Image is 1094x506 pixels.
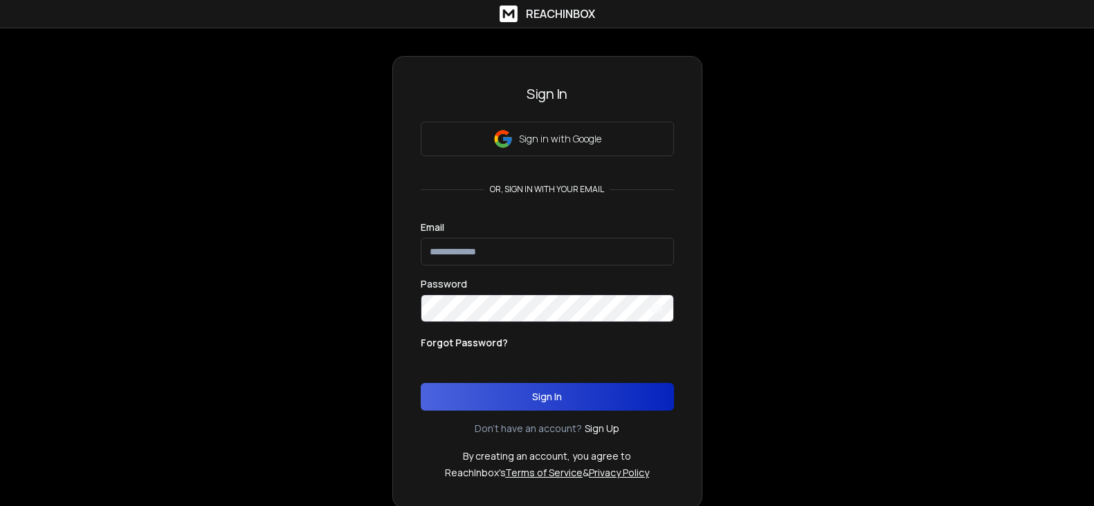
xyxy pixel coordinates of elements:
h3: Sign In [421,84,674,104]
p: By creating an account, you agree to [463,449,631,463]
p: Sign in with Google [519,132,601,146]
p: ReachInbox's & [445,466,649,480]
button: Sign in with Google [421,122,674,156]
h1: ReachInbox [526,6,595,22]
a: Terms of Service [505,466,583,479]
a: ReachInbox [500,6,595,22]
p: or, sign in with your email [484,184,610,195]
p: Don't have an account? [475,422,582,435]
a: Privacy Policy [589,466,649,479]
p: Forgot Password? [421,336,508,350]
label: Email [421,223,444,232]
button: Sign In [421,383,674,411]
a: Sign Up [585,422,619,435]
label: Password [421,279,467,289]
